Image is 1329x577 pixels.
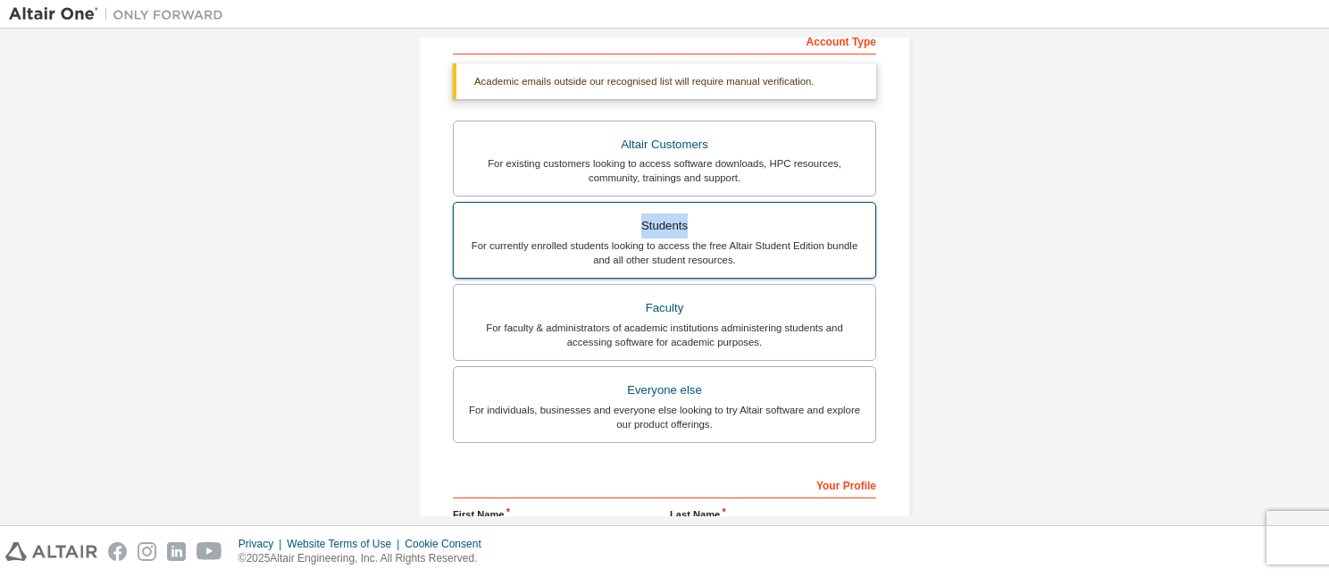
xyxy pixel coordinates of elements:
[453,507,659,522] label: First Name
[196,542,222,561] img: youtube.svg
[464,378,865,403] div: Everyone else
[453,26,876,54] div: Account Type
[405,537,491,551] div: Cookie Consent
[464,213,865,238] div: Students
[464,156,865,185] div: For existing customers looking to access software downloads, HPC resources, community, trainings ...
[287,537,405,551] div: Website Terms of Use
[9,5,232,23] img: Altair One
[464,132,865,157] div: Altair Customers
[453,63,876,99] div: Academic emails outside our recognised list will require manual verification.
[238,551,492,566] p: © 2025 Altair Engineering, Inc. All Rights Reserved.
[5,542,97,561] img: altair_logo.svg
[464,238,865,267] div: For currently enrolled students looking to access the free Altair Student Edition bundle and all ...
[464,296,865,321] div: Faculty
[238,537,287,551] div: Privacy
[108,542,127,561] img: facebook.svg
[167,542,186,561] img: linkedin.svg
[464,321,865,349] div: For faculty & administrators of academic institutions administering students and accessing softwa...
[138,542,156,561] img: instagram.svg
[464,403,865,431] div: For individuals, businesses and everyone else looking to try Altair software and explore our prod...
[453,470,876,498] div: Your Profile
[670,507,876,522] label: Last Name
